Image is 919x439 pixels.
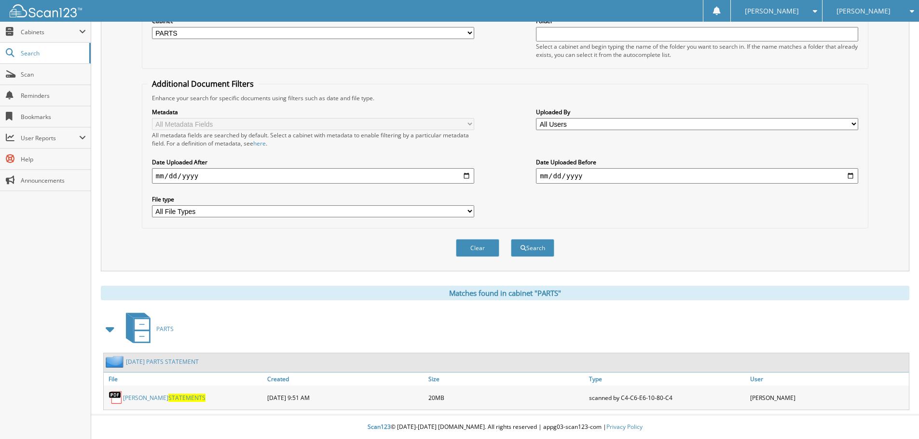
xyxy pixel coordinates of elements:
span: PARTS [156,325,174,333]
span: Scan123 [368,423,391,431]
span: Search [21,49,84,57]
img: scan123-logo-white.svg [10,4,82,17]
a: Size [426,372,587,386]
a: Privacy Policy [606,423,643,431]
span: Cabinets [21,28,79,36]
span: [PERSON_NAME] [837,8,891,14]
button: Clear [456,239,499,257]
div: scanned by C4-C6-E6-10-80-C4 [587,388,748,407]
a: [PERSON_NAME]STATEMENTS [123,394,206,402]
img: PDF.png [109,390,123,405]
label: Date Uploaded Before [536,158,858,166]
div: Select a cabinet and begin typing the name of the folder you want to search in. If the name match... [536,42,858,59]
legend: Additional Document Filters [147,79,259,89]
div: © [DATE]-[DATE] [DOMAIN_NAME]. All rights reserved | appg03-scan123-com | [91,415,919,439]
label: Metadata [152,108,474,116]
a: Created [265,372,426,386]
iframe: Chat Widget [871,393,919,439]
a: [DATE] PARTS STATEMENT [126,358,199,366]
span: Reminders [21,92,86,100]
div: [PERSON_NAME] [748,388,909,407]
span: Scan [21,70,86,79]
div: Matches found in cabinet "PARTS" [101,286,909,300]
a: PARTS [120,310,174,348]
a: User [748,372,909,386]
span: Bookmarks [21,113,86,121]
a: here [253,139,266,147]
button: Search [511,239,554,257]
img: folder2.png [106,356,126,368]
div: [DATE] 9:51 AM [265,388,426,407]
input: start [152,168,474,184]
span: Help [21,155,86,163]
span: [PERSON_NAME] [745,8,799,14]
span: STATEMENTS [168,394,206,402]
a: Type [587,372,748,386]
input: end [536,168,858,184]
div: 20MB [426,388,587,407]
div: All metadata fields are searched by default. Select a cabinet with metadata to enable filtering b... [152,131,474,147]
span: Announcements [21,176,86,185]
label: File type [152,195,474,203]
a: File [104,372,265,386]
label: Uploaded By [536,108,858,116]
span: User Reports [21,134,79,142]
div: Enhance your search for specific documents using filters such as date and file type. [147,94,863,102]
label: Date Uploaded After [152,158,474,166]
